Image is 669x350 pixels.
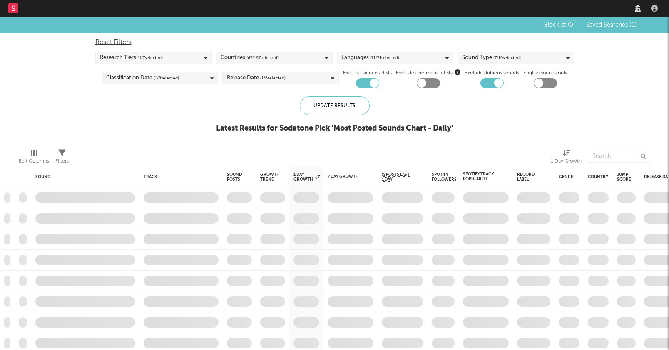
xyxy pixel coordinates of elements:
div: Filters [55,156,69,166]
div: Release Date [227,73,286,83]
button: Filter by % Posts Last 1 Day [415,173,423,181]
button: Filter by 7 Day Growth [365,173,373,181]
span: ( 1 / 8 selected) [154,73,179,83]
div: Track [144,175,214,180]
div: Update Results [300,96,370,115]
span: ( 71 / 71 selected) [370,53,399,63]
div: Research Tiers [100,53,163,63]
div: 1 Day Growth [551,156,582,166]
span: ( 67 / 197 selected) [246,53,279,63]
div: Genre [559,175,573,180]
div: Growth Trend [260,172,281,182]
span: Saved Searches [586,22,637,28]
button: Saved Searches (0) [584,22,637,28]
button: Filter by Record Label [542,173,550,181]
div: Country [588,175,608,180]
span: Exclude enormous artists [396,68,460,78]
div: Edit Columns [19,146,49,170]
span: Blocklist [544,22,575,28]
input: Search... [588,150,650,163]
button: Filter by Spotify Track Popularity [500,173,509,181]
div: Classification Date [106,73,179,83]
label: Exclude signed artists [343,68,392,78]
span: ( 0 ) [629,22,637,28]
label: Exclude dubious sounds [465,68,519,78]
div: Record Label [517,172,538,182]
div: Spotify Followers [432,172,457,182]
div: 7 Day Growth [328,174,361,179]
div: Countries [221,53,279,63]
button: Filter by Jump Score [635,173,644,181]
div: Filters [55,146,69,170]
button: Filter by Sound Posts [246,173,254,181]
button: Filter by Genre [577,173,586,181]
div: Sound Type [462,53,521,63]
div: Languages [341,53,399,63]
button: Exclude enormous artists [455,68,460,76]
span: ( 4 / 7 selected) [137,53,163,63]
div: Spotify Track Popularity [463,172,496,182]
div: Sound Posts [227,172,242,182]
div: Sound [35,175,131,180]
span: % Posts Last 1 Day [382,172,411,182]
span: ( 7 / 10 selected) [493,53,521,63]
div: 1 Day Growth [293,172,320,182]
button: Filter by Country [612,173,621,181]
div: Jump Score [617,172,631,182]
div: 1 Day Growth [551,146,582,170]
span: ( 0 ) [568,22,575,28]
div: Reset Filters [95,37,574,47]
div: Latest Results for Sodatone Pick ' Most Posted Sounds Chart - Daily ' [216,123,453,133]
label: English sounds only [523,68,567,78]
span: ( 1 / 6 selected) [260,73,286,83]
div: Edit Columns [19,156,49,166]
